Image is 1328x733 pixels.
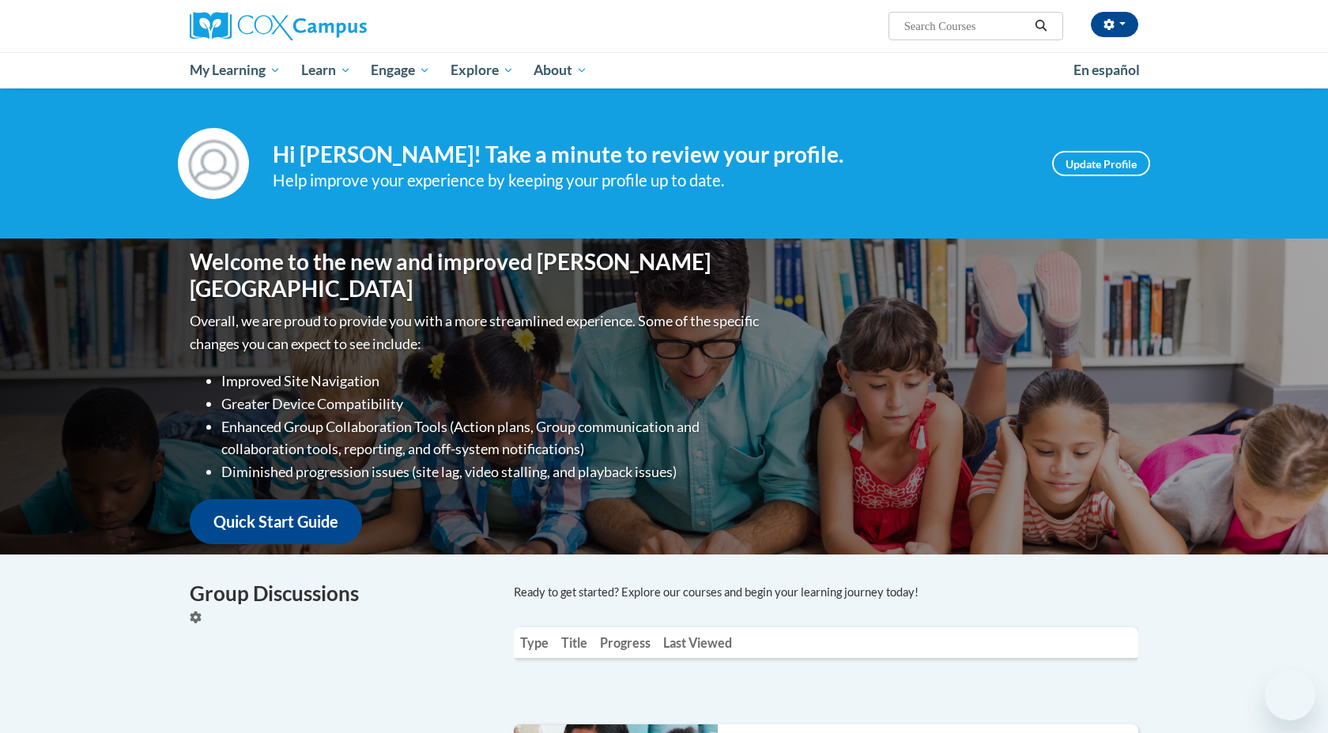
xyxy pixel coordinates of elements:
li: Enhanced Group Collaboration Tools (Action plans, Group communication and collaboration tools, re... [221,415,763,461]
div: Main menu [166,52,1162,88]
h1: Welcome to the new and improved [PERSON_NAME][GEOGRAPHIC_DATA] [190,249,763,302]
th: Title [555,627,594,658]
a: Update Profile [1052,151,1150,176]
a: Learn [291,52,361,88]
th: Type [514,627,555,658]
span: Engage [371,61,430,80]
th: Last Viewed [657,627,738,658]
input: Search Courses [903,17,1029,36]
a: Cox Campus [190,12,490,40]
span: Explore [451,61,514,80]
a: Engage [360,52,440,88]
a: Explore [440,52,524,88]
a: En español [1063,54,1150,87]
span: En español [1073,62,1140,78]
div: Help improve your experience by keeping your profile up to date. [273,167,1028,194]
a: My Learning [179,52,291,88]
h4: Hi [PERSON_NAME]! Take a minute to review your profile. [273,141,1028,168]
img: Cox Campus [190,12,367,40]
a: Quick Start Guide [190,499,362,544]
p: Overall, we are proud to provide you with a more streamlined experience. Some of the specific cha... [190,310,763,355]
span: My Learning [190,61,281,80]
li: Improved Site Navigation [221,370,763,393]
iframe: Button to launch messaging window [1265,670,1315,720]
li: Greater Device Compatibility [221,393,763,415]
a: About [524,52,598,88]
li: Diminished progression issues (site lag, video stalling, and playback issues) [221,460,763,483]
img: Profile Image [178,128,249,199]
h4: Group Discussions [190,578,490,609]
th: Progress [594,627,657,658]
span: Learn [301,61,351,80]
button: Account Settings [1091,12,1138,37]
span: About [534,61,587,80]
button: Search [1029,17,1053,36]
